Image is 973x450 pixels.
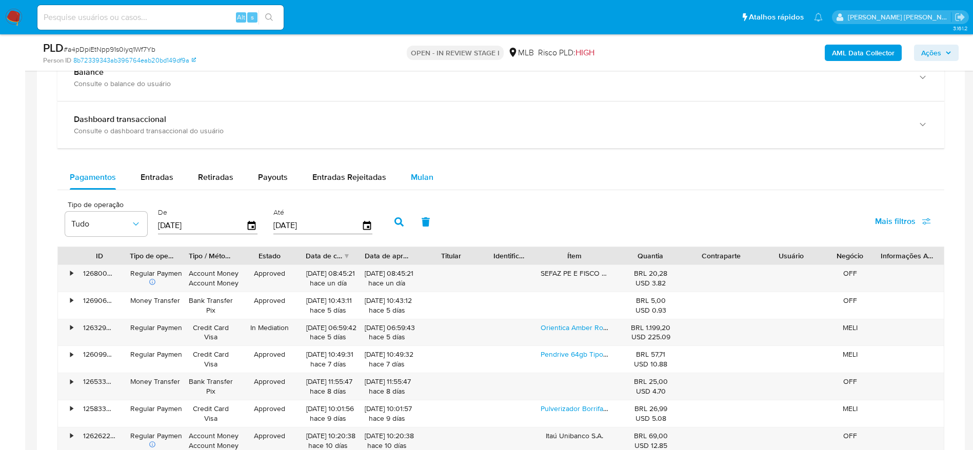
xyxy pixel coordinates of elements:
[825,45,902,61] button: AML Data Collector
[814,13,823,22] a: Notificações
[914,45,959,61] button: Ações
[832,45,895,61] b: AML Data Collector
[749,12,804,23] span: Atalhos rápidos
[251,12,254,22] span: s
[848,12,951,22] p: lucas.santiago@mercadolivre.com
[575,47,594,58] span: HIGH
[921,45,941,61] span: Ações
[955,12,965,23] a: Sair
[64,44,155,54] span: # a4pDpiEtNpp91s0iyq1Wf7Yb
[237,12,245,22] span: Alt
[508,47,534,58] div: MLB
[538,47,594,58] span: Risco PLD:
[43,39,64,56] b: PLD
[259,10,280,25] button: search-icon
[953,24,968,32] span: 3.161.2
[73,56,196,65] a: 8b72339343ab396764eab20bd149df9a
[407,46,504,60] p: OPEN - IN REVIEW STAGE I
[37,11,284,24] input: Pesquise usuários ou casos...
[43,56,71,65] b: Person ID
